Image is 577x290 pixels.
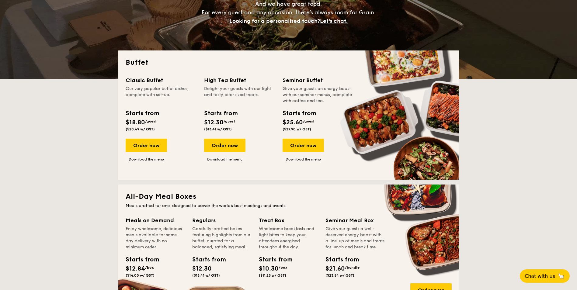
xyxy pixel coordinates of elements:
span: $12.84 [126,265,145,272]
div: Seminar Meal Box [325,216,385,225]
span: /guest [303,119,315,123]
span: $12.30 [204,119,224,126]
div: Give your guests a well-deserved energy boost with a line-up of meals and treats for lunch and br... [325,226,385,250]
div: Meals crafted for one, designed to power the world's best meetings and events. [126,203,452,209]
span: ($11.23 w/ GST) [259,273,286,278]
span: $12.30 [192,265,212,272]
div: High Tea Buffet [204,76,275,85]
div: Starts from [204,109,237,118]
div: Starts from [192,255,220,264]
span: ($23.54 w/ GST) [325,273,354,278]
div: Starts from [126,109,159,118]
span: Let's chat. [320,18,348,24]
a: Download the menu [204,157,245,162]
span: /guest [224,119,235,123]
div: Order now [126,139,167,152]
div: Treat Box [259,216,318,225]
a: Download the menu [283,157,324,162]
div: Our very popular buffet dishes, complete with set-up. [126,86,197,104]
span: $21.60 [325,265,345,272]
span: $18.80 [126,119,145,126]
span: /guest [145,119,157,123]
span: ($27.90 w/ GST) [283,127,311,131]
button: Chat with us🦙 [520,269,570,283]
div: Regulars [192,216,252,225]
h2: Buffet [126,58,452,67]
span: $25.60 [283,119,303,126]
div: Seminar Buffet [283,76,354,85]
a: Download the menu [126,157,167,162]
span: /bundle [345,265,360,270]
span: ($14.00 w/ GST) [126,273,155,278]
span: ($20.49 w/ GST) [126,127,155,131]
span: Looking for a personalised touch? [229,18,320,24]
div: Meals on Demand [126,216,185,225]
span: $10.30 [259,265,279,272]
div: Wholesome breakfasts and light bites to keep your attendees energised throughout the day. [259,226,318,250]
span: And we have great food. For every guest and any occasion, there’s always room for Grain. [202,1,376,24]
span: /box [279,265,287,270]
div: Starts from [126,255,153,264]
div: Classic Buffet [126,76,197,85]
span: /box [145,265,154,270]
div: Order now [204,139,245,152]
div: Give your guests an energy boost with our seminar menus, complete with coffee and tea. [283,86,354,104]
div: Enjoy wholesome, delicious meals available for same-day delivery with no minimum order. [126,226,185,250]
span: ($13.41 w/ GST) [204,127,232,131]
span: ($13.41 w/ GST) [192,273,220,278]
div: Starts from [259,255,286,264]
span: 🦙 [558,273,565,280]
div: Starts from [283,109,316,118]
div: Delight your guests with our light and tasty bite-sized treats. [204,86,275,104]
div: Starts from [325,255,353,264]
span: Chat with us [525,273,555,279]
h2: All-Day Meal Boxes [126,192,452,202]
div: Order now [283,139,324,152]
div: Carefully-crafted boxes featuring highlights from our buffet, curated for a balanced, satisfying ... [192,226,252,250]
